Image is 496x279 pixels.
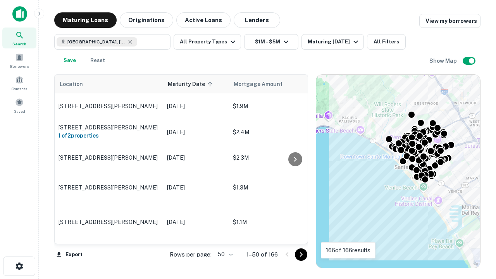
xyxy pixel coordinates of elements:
p: [DATE] [167,218,225,226]
span: Location [59,79,83,89]
p: [STREET_ADDRESS][PERSON_NAME] [59,103,159,110]
span: Contacts [12,86,27,92]
p: [STREET_ADDRESS][PERSON_NAME] [59,124,159,131]
img: capitalize-icon.png [12,6,27,22]
p: $1.1M [233,218,310,226]
th: Maturity Date [163,75,229,93]
button: All Filters [367,34,406,50]
p: [STREET_ADDRESS][PERSON_NAME] [59,184,159,191]
h6: Show Map [429,57,458,65]
a: Contacts [2,72,36,93]
span: [GEOGRAPHIC_DATA], [GEOGRAPHIC_DATA], [GEOGRAPHIC_DATA] [67,38,126,45]
span: Saved [14,108,25,114]
span: Maturity Date [168,79,215,89]
p: $1.3M [233,183,310,192]
p: [STREET_ADDRESS][PERSON_NAME] [59,154,159,161]
span: Borrowers [10,63,29,69]
button: Save your search to get updates of matches that match your search criteria. [57,53,82,68]
span: Mortgage Amount [234,79,293,89]
a: Search [2,28,36,48]
button: Lenders [234,12,280,28]
p: 166 of 166 results [326,246,370,255]
p: Rows per page: [170,250,212,259]
button: Reset [85,53,110,68]
iframe: Chat Widget [457,217,496,254]
p: $1.9M [233,102,310,110]
a: Borrowers [2,50,36,71]
span: Search [12,41,26,47]
p: [DATE] [167,102,225,110]
button: Go to next page [295,248,307,261]
button: Originations [120,12,173,28]
h6: 1 of 2 properties [59,131,159,140]
p: [DATE] [167,128,225,136]
th: Mortgage Amount [229,75,314,93]
button: Active Loans [176,12,231,28]
p: [DATE] [167,183,225,192]
a: Saved [2,95,36,116]
p: [DATE] [167,153,225,162]
div: 0 0 [316,75,480,268]
p: $2.3M [233,153,310,162]
button: Export [54,249,84,260]
th: Location [55,75,163,93]
div: Maturing [DATE] [308,37,360,46]
p: [STREET_ADDRESS][PERSON_NAME] [59,219,159,226]
button: All Property Types [174,34,241,50]
p: 1–50 of 166 [246,250,278,259]
button: Maturing [DATE] [301,34,364,50]
a: View my borrowers [419,14,480,28]
button: $1M - $5M [244,34,298,50]
button: Maturing Loans [54,12,117,28]
div: 50 [215,249,234,260]
p: $2.4M [233,128,310,136]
